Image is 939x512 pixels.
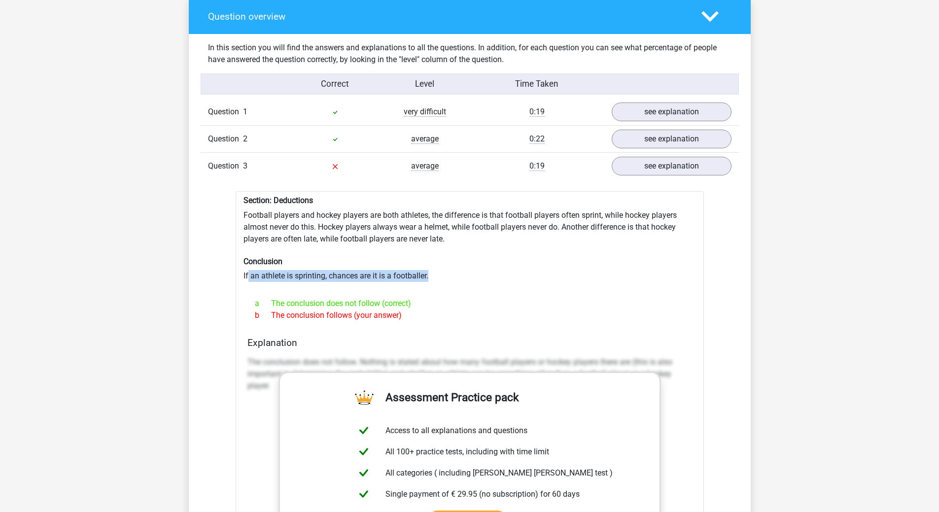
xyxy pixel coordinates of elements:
[404,107,446,117] span: very difficult
[612,102,731,121] a: see explanation
[411,134,439,144] span: average
[612,157,731,175] a: see explanation
[247,337,692,348] h4: Explanation
[243,107,247,116] span: 1
[247,356,692,392] p: The conclusion does not follow. Nothing is stated about how many football players or hockey playe...
[411,161,439,171] span: average
[208,106,243,118] span: Question
[243,134,247,143] span: 2
[243,161,247,171] span: 3
[243,196,696,205] h6: Section: Deductions
[247,298,692,309] div: The conclusion does not follow (correct)
[208,160,243,172] span: Question
[612,130,731,148] a: see explanation
[208,133,243,145] span: Question
[469,78,604,90] div: Time Taken
[290,78,380,90] div: Correct
[529,107,545,117] span: 0:19
[529,134,545,144] span: 0:22
[247,309,692,321] div: The conclusion follows (your answer)
[243,257,696,266] h6: Conclusion
[208,11,687,22] h4: Question overview
[380,78,470,90] div: Level
[255,309,271,321] span: b
[201,42,739,66] div: In this section you will find the answers and explanations to all the questions. In addition, for...
[255,298,271,309] span: a
[529,161,545,171] span: 0:19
